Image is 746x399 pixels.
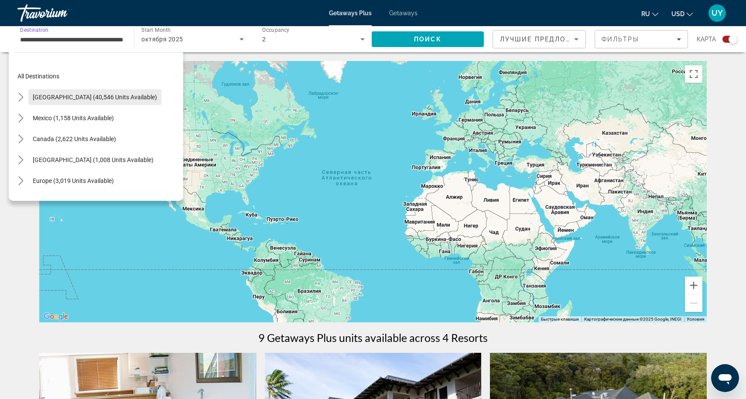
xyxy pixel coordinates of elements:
button: Filters [595,30,688,48]
span: Canada (2,622 units available) [33,135,116,142]
button: Toggle Caribbean & Atlantic Islands (1,008 units available) submenu [13,152,28,168]
button: Включить полноэкранный режим [685,65,702,83]
button: User Menu [706,4,729,22]
a: Getaways Plus [329,10,372,17]
span: 2 [262,36,266,43]
button: Select destination: Europe (3,019 units available) [28,173,118,189]
iframe: Кнопка запуска окна обмена сообщениями [711,364,739,392]
button: Search [372,31,484,47]
mat-select: Sort by [500,34,578,44]
button: Toggle Europe (3,019 units available) submenu [13,173,28,189]
button: Select destination: Canada (2,622 units available) [28,131,120,147]
button: Уменьшить [685,294,702,312]
button: Select destination: United States (40,546 units available) [28,89,161,105]
span: Start Month [141,27,171,33]
a: Getaways [389,10,417,17]
span: [GEOGRAPHIC_DATA] (40,546 units available) [33,94,157,101]
button: Select destination: Australia (238 units available) [28,194,153,210]
a: Travorium [17,2,105,24]
button: Увеличить [685,277,702,294]
button: Toggle United States (40,546 units available) submenu [13,90,28,105]
span: карта [697,33,716,45]
span: All destinations [17,73,59,80]
span: USD [671,10,684,17]
a: Открыть эту область в Google Картах (в новом окне) [41,311,70,322]
button: Select destination: Mexico (1,158 units available) [28,110,118,126]
span: Destination [20,27,48,33]
span: Europe (3,019 units available) [33,177,114,184]
button: Быстрые клавиши [541,316,579,322]
span: Лучшие предложения [500,36,593,43]
span: Mexico (1,158 units available) [33,115,114,122]
span: октября 2025 [141,36,183,43]
button: Toggle Mexico (1,158 units available) submenu [13,111,28,126]
span: Поиск [414,36,441,43]
a: Условия (ссылка откроется в новой вкладке) [687,317,704,321]
button: Change currency [671,7,693,20]
button: Change language [641,7,658,20]
span: UY [712,9,723,17]
span: [GEOGRAPHIC_DATA] (1,008 units available) [33,156,154,163]
div: Destination options [9,48,183,201]
button: Select destination: Caribbean & Atlantic Islands (1,008 units available) [28,152,158,168]
img: Google [41,311,70,322]
span: ru [641,10,650,17]
button: Select destination: All destinations [13,68,183,84]
input: Select destination [20,34,123,45]
button: Toggle Canada (2,622 units available) submenu [13,132,28,147]
span: Картографические данные ©2025 Google, INEGI [584,317,681,321]
span: Фильтры [602,36,639,43]
button: Toggle Australia (238 units available) submenu [13,194,28,210]
span: Occupancy [262,27,290,33]
h1: 9 Getaways Plus units available across 4 Resorts [258,331,488,344]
